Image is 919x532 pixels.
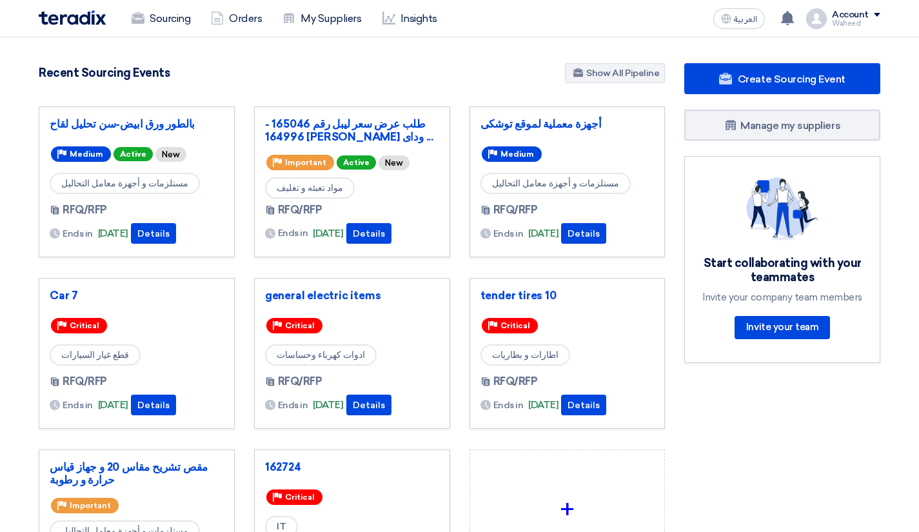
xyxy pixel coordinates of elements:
span: Important [285,158,326,167]
span: RFQ/RFP [493,202,538,218]
span: [DATE] [528,226,558,241]
span: RFQ/RFP [63,374,107,389]
button: Details [131,395,176,415]
div: Invite your company team members [700,291,864,303]
img: profile_test.png [806,8,827,29]
span: Critical [500,321,530,330]
a: بالطور ورق ابيض-سن تحليل لقاح [50,117,224,130]
span: [DATE] [313,398,343,413]
img: Teradix logo [39,10,106,25]
a: Manage my suppliers [684,110,880,141]
span: Create Sourcing Event [738,73,845,85]
span: Critical [70,321,99,330]
span: RFQ/RFP [278,202,322,218]
a: Orders [201,5,272,33]
div: Waheed [832,20,880,27]
span: العربية [734,15,757,24]
h4: Recent Sourcing Events [39,66,170,80]
span: Ends in [278,399,308,412]
a: طلب عرض سعر ليبل رقم 165046 - 164996 [PERSON_NAME] وداى ... [265,117,439,143]
span: Ends in [493,227,524,241]
span: مستلزمات و أجهزة معامل التحاليل [50,173,200,194]
button: Details [131,223,176,244]
a: Invite your team [735,316,830,339]
span: Ends in [63,227,93,241]
span: مواد تعبئه و تغليف [265,177,355,199]
a: Insights [372,5,448,33]
span: مستلزمات و أجهزة معامل التحاليل [480,173,631,194]
div: Start collaborating with your teammates [700,256,864,285]
span: اطارات و بطاريات [480,344,570,366]
span: RFQ/RFP [63,202,107,218]
button: Details [346,223,391,244]
a: My Suppliers [272,5,371,33]
button: Details [561,223,606,244]
button: Details [561,395,606,415]
img: invite_your_team.svg [746,177,818,241]
a: Show All Pipeline [565,63,665,83]
div: New [379,155,410,170]
a: tender tires 10 [480,289,655,302]
button: Details [346,395,391,415]
span: Important [70,501,111,510]
a: مقص تشريح مقاس 20 و جهاز قياس حرارة و رطوبة [50,460,224,486]
div: Account [832,10,869,21]
span: ادوات كهرباء وحساسات [265,344,377,366]
span: [DATE] [98,226,128,241]
span: Critical [285,321,315,330]
div: New [155,147,186,162]
span: Critical [285,493,315,502]
span: Medium [70,150,103,159]
span: Ends in [493,399,524,412]
span: RFQ/RFP [278,374,322,389]
a: أجهزة معملية لموقع توشكى [480,117,655,130]
span: قطع غيار السيارات [50,344,141,366]
span: Ends in [278,226,308,240]
div: + [480,490,655,529]
span: RFQ/RFP [493,374,538,389]
a: Sourcing [121,5,201,33]
span: Medium [500,150,534,159]
a: Car 7 [50,289,224,302]
span: Ends in [63,399,93,412]
span: Active [114,147,153,161]
span: [DATE] [313,226,343,241]
span: [DATE] [528,398,558,413]
a: general electric items [265,289,439,302]
button: العربية [713,8,765,29]
span: [DATE] [98,398,128,413]
a: 162724 [265,460,439,473]
span: Active [337,155,376,170]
